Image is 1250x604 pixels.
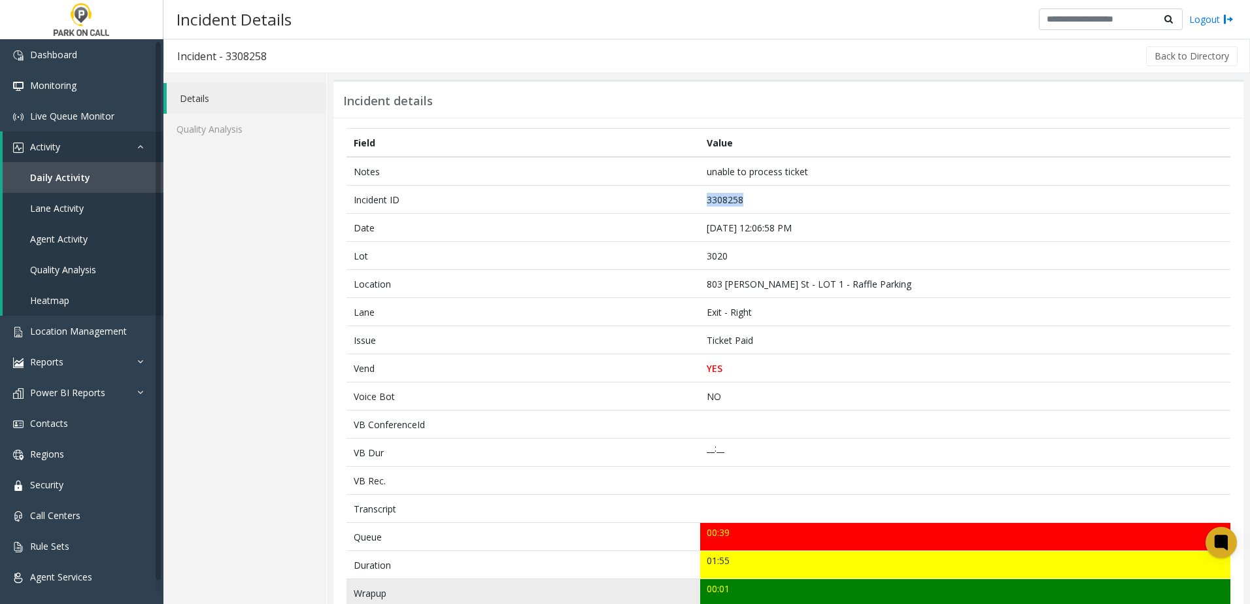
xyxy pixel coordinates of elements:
[13,480,24,491] img: 'icon'
[164,41,280,71] h3: Incident - 3308258
[30,202,84,214] span: Lane Activity
[30,356,63,368] span: Reports
[1146,46,1238,66] button: Back to Directory
[707,361,1223,375] p: YES
[30,233,88,245] span: Agent Activity
[3,131,163,162] a: Activity
[700,129,1230,158] th: Value
[346,354,700,382] td: Vend
[30,110,114,122] span: Live Queue Monitor
[346,551,700,579] td: Duration
[343,94,433,109] h3: Incident details
[170,3,298,35] h3: Incident Details
[167,83,326,114] a: Details
[700,270,1230,298] td: 803 [PERSON_NAME] St - LOT 1 - Raffle Parking
[30,448,64,460] span: Regions
[700,523,1230,551] td: 00:39
[13,542,24,552] img: 'icon'
[700,186,1230,214] td: 3308258
[700,439,1230,467] td: __:__
[346,186,700,214] td: Incident ID
[346,326,700,354] td: Issue
[700,157,1230,186] td: unable to process ticket
[13,327,24,337] img: 'icon'
[30,171,90,184] span: Daily Activity
[13,143,24,153] img: 'icon'
[13,112,24,122] img: 'icon'
[3,254,163,285] a: Quality Analysis
[346,270,700,298] td: Location
[346,523,700,551] td: Queue
[346,382,700,411] td: Voice Bot
[30,478,63,491] span: Security
[30,386,105,399] span: Power BI Reports
[346,157,700,186] td: Notes
[700,298,1230,326] td: Exit - Right
[3,162,163,193] a: Daily Activity
[346,467,700,495] td: VB Rec.
[3,224,163,254] a: Agent Activity
[30,79,76,92] span: Monitoring
[346,298,700,326] td: Lane
[346,411,700,439] td: VB ConferenceId
[700,326,1230,354] td: Ticket Paid
[346,495,700,523] td: Transcript
[13,388,24,399] img: 'icon'
[30,540,69,552] span: Rule Sets
[346,242,700,270] td: Lot
[346,439,700,467] td: VB Dur
[1223,12,1234,26] img: logout
[700,242,1230,270] td: 3020
[13,358,24,368] img: 'icon'
[13,50,24,61] img: 'icon'
[3,285,163,316] a: Heatmap
[700,551,1230,579] td: 01:55
[346,214,700,242] td: Date
[30,263,96,276] span: Quality Analysis
[30,509,80,522] span: Call Centers
[163,114,326,144] a: Quality Analysis
[13,573,24,583] img: 'icon'
[13,419,24,429] img: 'icon'
[30,571,92,583] span: Agent Services
[30,48,77,61] span: Dashboard
[30,417,68,429] span: Contacts
[13,450,24,460] img: 'icon'
[3,193,163,224] a: Lane Activity
[700,214,1230,242] td: [DATE] 12:06:58 PM
[30,294,69,307] span: Heatmap
[13,81,24,92] img: 'icon'
[1189,12,1234,26] a: Logout
[707,390,1223,403] p: NO
[30,325,127,337] span: Location Management
[13,511,24,522] img: 'icon'
[30,141,60,153] span: Activity
[346,129,700,158] th: Field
